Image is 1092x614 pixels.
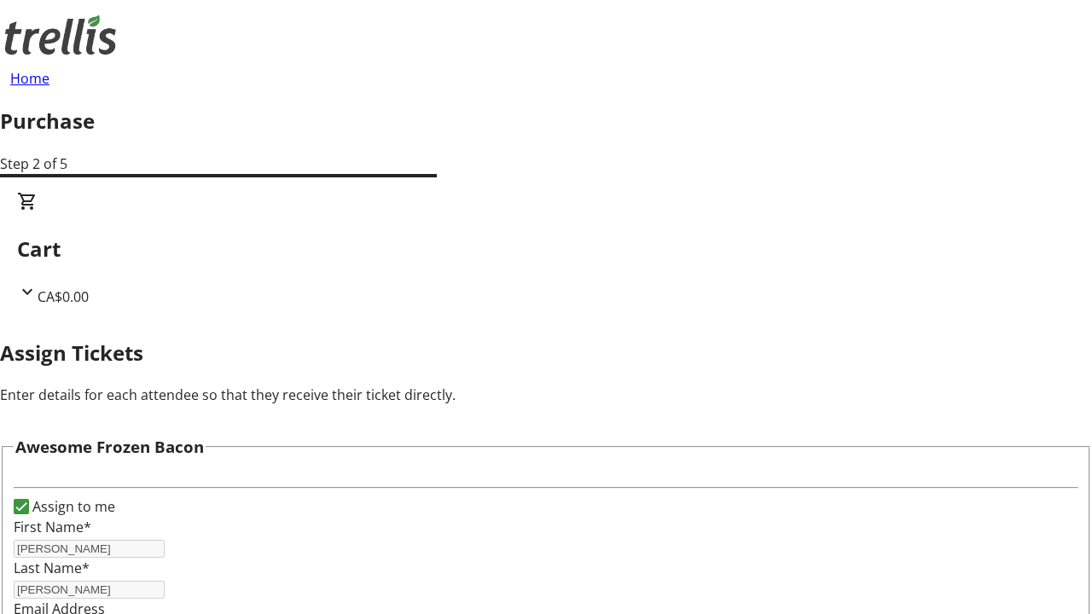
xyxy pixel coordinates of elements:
h3: Awesome Frozen Bacon [15,435,204,459]
label: First Name* [14,518,91,536]
div: CartCA$0.00 [17,191,1075,307]
label: Assign to me [29,496,115,517]
h2: Cart [17,234,1075,264]
span: CA$0.00 [38,287,89,306]
label: Last Name* [14,559,90,577]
